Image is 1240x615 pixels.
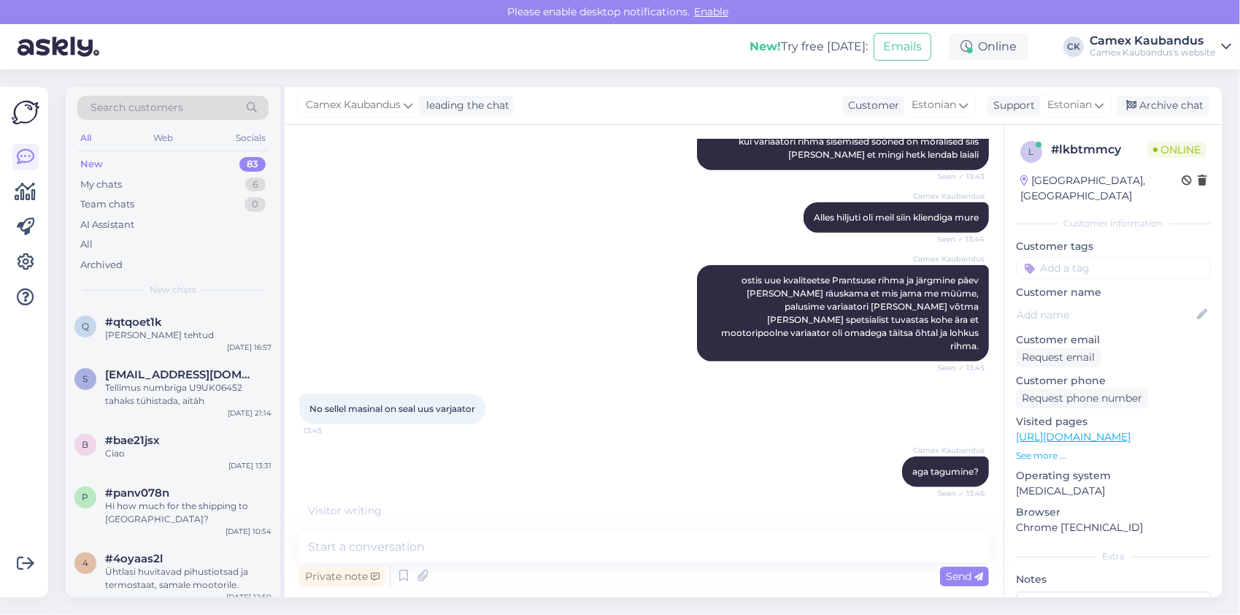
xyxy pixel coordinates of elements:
[306,97,401,113] span: Camex Kaubandus
[105,434,160,447] span: #bae21jsx
[80,177,122,192] div: My chats
[1047,97,1092,113] span: Estonian
[151,129,177,148] div: Web
[946,570,983,583] span: Send
[913,445,985,456] span: Camex Kaubandus
[105,486,169,500] span: #panv078n
[82,492,89,503] span: p
[80,157,103,172] div: New
[1016,572,1211,587] p: Notes
[227,342,272,353] div: [DATE] 16:57
[1016,257,1211,279] input: Add a tag
[105,552,163,565] span: #4oyaas2l
[750,38,868,56] div: Try free [DATE]:
[1016,373,1211,389] p: Customer phone
[228,460,272,471] div: [DATE] 13:31
[245,177,266,192] div: 6
[930,171,985,182] span: Seen ✓ 13:43
[83,373,88,384] span: S
[226,592,272,603] div: [DATE] 12:50
[299,503,989,519] div: Visitor writing
[105,381,272,408] div: Tellimus numbriga U9UK06452 tahaks tühistada, aitäh
[930,362,985,373] span: Seen ✓ 13:45
[721,275,981,351] span: ostis uue kvaliteetse Prantsuse rihma ja järgmine päev [PERSON_NAME] räuskama et mis jama me müüm...
[1090,35,1215,47] div: Camex Kaubandus
[1016,239,1211,254] p: Customer tags
[80,237,93,252] div: All
[233,129,269,148] div: Socials
[226,526,272,537] div: [DATE] 10:54
[913,191,985,202] span: Camex Kaubandus
[1020,173,1182,204] div: [GEOGRAPHIC_DATA], [GEOGRAPHIC_DATA]
[244,197,266,212] div: 0
[690,5,733,18] span: Enable
[1016,414,1211,429] p: Visited pages
[105,500,272,526] div: Hi how much for the shipping to [GEOGRAPHIC_DATA]?
[1016,332,1211,348] p: Customer email
[1016,550,1211,563] div: Extra
[750,39,781,53] b: New!
[1051,141,1147,158] div: # lkbtmmcy
[228,408,272,419] div: [DATE] 21:14
[1016,520,1211,535] p: Chrome [TECHNICAL_ID]
[1016,348,1101,367] div: Request email
[1029,146,1034,157] span: l
[949,34,1028,60] div: Online
[80,218,134,232] div: AI Assistant
[1016,449,1211,462] p: See more ...
[309,403,475,414] span: No sellel masinal on seal uus varjaator
[91,100,183,115] span: Search customers
[1016,285,1211,300] p: Customer name
[912,466,979,477] span: aga tagumine?
[12,99,39,126] img: Askly Logo
[80,258,123,272] div: Archived
[1016,484,1211,499] p: [MEDICAL_DATA]
[239,157,266,172] div: 83
[1147,142,1206,158] span: Online
[814,212,979,223] span: Alles hiljuti oli meil siin kliendiga mure
[913,253,985,264] span: Camex Kaubandus
[105,565,272,592] div: Ühtlasi huvitavad pihustiotsad ja termostaat, samale mootorile.
[1016,505,1211,520] p: Browser
[299,567,385,587] div: Private note
[304,425,358,436] span: 13:45
[80,197,134,212] div: Team chats
[82,557,88,568] span: 4
[1017,307,1194,323] input: Add name
[82,321,89,332] span: q
[105,316,162,329] span: #qtqoet1k
[1016,217,1211,230] div: Customer information
[912,97,956,113] span: Estonian
[1090,35,1231,58] a: Camex KaubandusCamex Kaubandus's website
[105,447,272,460] div: Ciao
[382,504,384,517] span: .
[930,234,985,245] span: Seen ✓ 13:44
[987,98,1035,113] div: Support
[150,283,196,297] span: New chats
[874,33,931,61] button: Emails
[1016,389,1148,408] div: Request phone number
[105,368,257,381] span: Sectorx5@hotmail.com
[930,488,985,499] span: Seen ✓ 13:46
[1016,468,1211,484] p: Operating system
[105,329,272,342] div: [PERSON_NAME] tehtud
[77,129,94,148] div: All
[420,98,509,113] div: leading the chat
[1063,37,1084,57] div: CK
[1016,430,1131,443] a: [URL][DOMAIN_NAME]
[842,98,899,113] div: Customer
[82,439,89,450] span: b
[1090,47,1215,58] div: Camex Kaubandus's website
[1117,96,1209,115] div: Archive chat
